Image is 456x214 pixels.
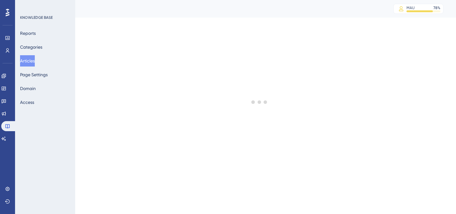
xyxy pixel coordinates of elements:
[20,28,36,39] button: Reports
[433,5,440,10] div: 78 %
[20,55,35,67] button: Articles
[20,97,34,108] button: Access
[20,69,48,80] button: Page Settings
[20,83,36,94] button: Domain
[406,5,415,10] div: MAU
[20,15,53,20] div: KNOWLEDGE BASE
[20,41,42,53] button: Categories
